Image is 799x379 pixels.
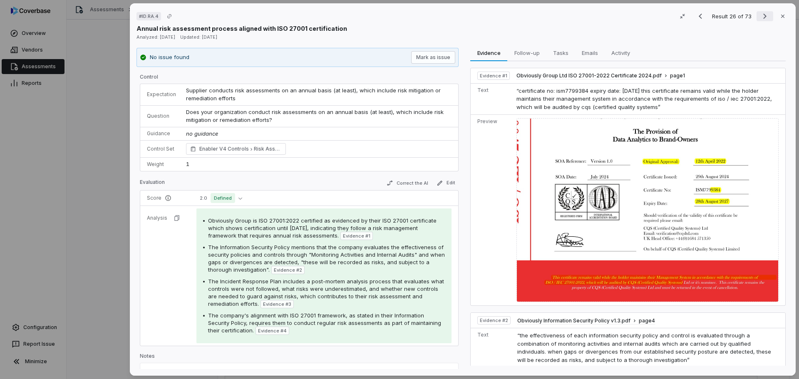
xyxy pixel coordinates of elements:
[480,72,507,79] span: Evidence # 1
[471,328,514,368] td: Text
[692,11,709,21] button: Previous result
[136,24,347,33] p: Annual risk assessment process aligned with ISO 27001 certification
[608,47,633,58] span: Activity
[670,72,685,79] span: page 1
[147,91,176,98] p: Expectation
[480,317,508,324] span: Evidence # 2
[162,9,177,24] button: Copy link
[516,87,772,110] span: “certificate no: ism7799384 expiry date: [DATE] this certificate remains valid while the holder m...
[136,34,175,40] span: Analyzed: [DATE]
[639,317,655,324] span: page 4
[139,13,159,20] span: # ID.RA.4
[258,327,287,334] span: Evidence # 4
[516,72,662,79] span: Obviously Group Ltd ISO 27001-2022 Certificate 2024.pdf
[208,217,437,239] span: Obviously Group is ISO 27001:2022 certified as evidenced by their ISO 27001 certificate which sho...
[550,47,572,58] span: Tasks
[186,109,445,124] span: Does your organization conduct risk assessments on an annual basis (at least), which include risk...
[147,195,186,201] p: Score
[274,267,302,273] span: Evidence # 2
[186,130,218,137] span: no guidance
[511,47,543,58] span: Follow-up
[140,74,459,84] p: Control
[140,353,459,363] p: Notes
[411,51,455,64] button: Mark as issue
[211,193,235,203] span: Defined
[199,145,282,153] span: Enabler V4 Controls Risk Assessment
[263,301,291,307] span: Evidence # 3
[186,161,189,167] span: 1
[712,12,753,21] p: Result 26 of 73
[180,34,217,40] span: Updated: [DATE]
[517,317,630,324] span: Obviously Information Security Policy v1.3.pdf
[147,130,176,137] p: Guidance
[516,118,779,302] img: fcc632c7908c416ca14012ecae15c269_original.jpg_w1200.jpg
[208,244,445,273] span: The Information Security Policy mentions that the company evaluates the effectiveness of security...
[140,179,165,189] p: Evaluation
[471,115,513,306] td: Preview
[474,47,504,58] span: Evidence
[150,53,189,62] p: No issue found
[196,193,246,203] button: 2.0Defined
[433,178,459,188] button: Edit
[186,87,442,102] span: Supplier conducts risk assessments on an annual basis (at least), which include risk mitigation o...
[147,146,176,152] p: Control Set
[147,161,176,168] p: Weight
[471,83,513,115] td: Text
[516,72,685,79] button: Obviously Group Ltd ISO 27001-2022 Certificate 2024.pdfpage1
[383,178,432,188] button: Correct the AI
[147,113,176,119] p: Question
[208,312,441,334] span: The company's alignment with ISO 27001 framework, as stated in their Information Security Policy,...
[578,47,601,58] span: Emails
[757,11,773,21] button: Next result
[343,233,370,239] span: Evidence # 1
[517,332,771,363] span: “the effectiveness of each information security policy and control is evaluated through a combina...
[208,278,444,307] span: The Incident Response Plan includes a post-mortem analysis process that evaluates what controls w...
[517,317,655,325] button: Obviously Information Security Policy v1.3.pdfpage4
[147,215,167,221] p: Analysis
